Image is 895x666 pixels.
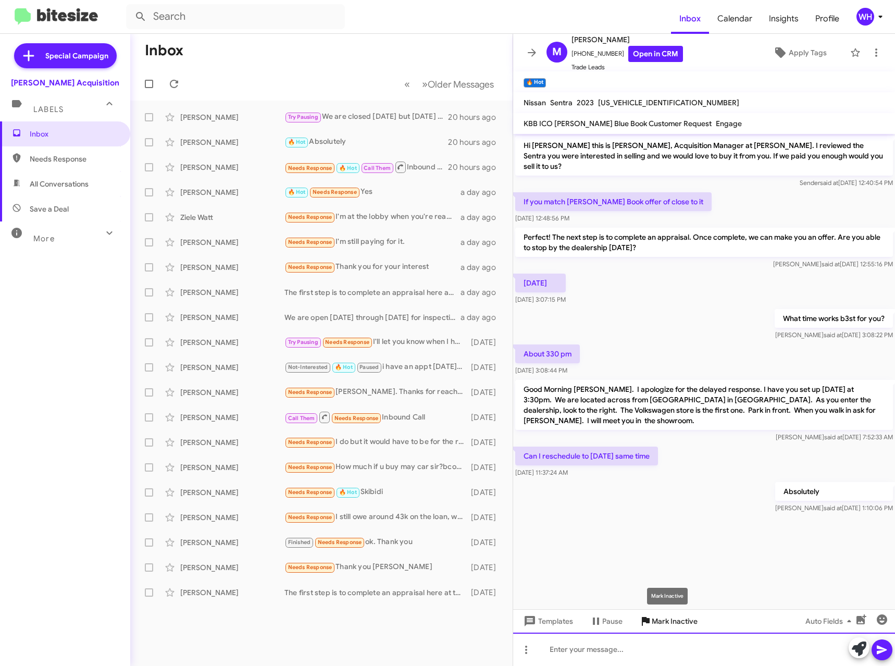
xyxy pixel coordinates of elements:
[284,211,461,223] div: I'm at the lobby when you're ready!
[288,214,332,220] span: Needs Response
[469,512,504,523] div: [DATE]
[359,364,379,371] span: Paused
[807,4,848,34] a: Profile
[448,137,504,147] div: 20 hours ago
[284,436,469,448] div: I do but it would have to be for the right price
[856,8,874,26] div: WH
[284,461,469,473] div: How much if u buy may car sir?bcoz post it already in market place,I open my car price is 35k sir.
[448,162,504,172] div: 20 hours ago
[33,234,55,243] span: More
[515,228,893,257] p: Perfect! The next step is to complete an appraisal. Once complete, we can make you an offer. Are ...
[515,366,567,374] span: [DATE] 3:08:44 PM
[709,4,761,34] a: Calendar
[284,561,469,573] div: Thank you [PERSON_NAME]
[652,612,698,631] span: Mark Inactive
[284,261,461,273] div: Thank you for your interest
[515,468,568,476] span: [DATE] 11:37:24 AM
[284,511,469,523] div: I still owe around 43k on the loan, would have to be close-ish to that
[515,274,566,292] p: [DATE]
[288,514,332,521] span: Needs Response
[469,412,504,423] div: [DATE]
[180,237,284,248] div: [PERSON_NAME]
[284,361,469,373] div: i have an appt [DATE][DATE]8AM once that's done i'm free - as well as already on property
[571,46,683,62] span: [PHONE_NUMBER]
[180,312,284,323] div: [PERSON_NAME]
[284,186,461,198] div: Yes
[524,78,546,88] small: 🔥 Hot
[126,4,345,29] input: Search
[848,8,884,26] button: WH
[180,137,284,147] div: [PERSON_NAME]
[284,386,469,398] div: [PERSON_NAME]. Thanks for reaching out. I'm currently working with someone on a private sale, but...
[552,44,562,60] span: M
[288,239,332,245] span: Needs Response
[521,612,573,631] span: Templates
[288,464,332,471] span: Needs Response
[180,462,284,473] div: [PERSON_NAME]
[775,482,893,501] p: Absolutely
[339,165,357,171] span: 🔥 Hot
[284,161,448,174] div: Inbound Call
[339,489,357,496] span: 🔥 Hot
[824,331,842,339] span: said at
[284,111,448,123] div: We are closed [DATE] but [DATE] works. Are you looking to just sell it or trade it in?
[180,212,284,223] div: Ziele Watt
[469,337,504,348] div: [DATE]
[461,287,504,298] div: a day ago
[550,98,573,107] span: Sentra
[602,612,623,631] span: Pause
[773,260,893,268] span: [PERSON_NAME] [DATE] 12:55:16 PM
[469,437,504,448] div: [DATE]
[288,439,332,446] span: Needs Response
[515,136,893,176] p: Hi [PERSON_NAME] this is [PERSON_NAME], Acquisition Manager at [PERSON_NAME]. I reviewed the Sent...
[461,262,504,273] div: a day ago
[577,98,594,107] span: 2023
[14,43,117,68] a: Special Campaign
[288,415,315,422] span: Call Them
[716,119,742,128] span: Engage
[805,612,855,631] span: Auto Fields
[671,4,709,34] a: Inbox
[461,312,504,323] div: a day ago
[288,564,332,571] span: Needs Response
[797,612,864,631] button: Auto Fields
[461,212,504,223] div: a day ago
[398,73,416,95] button: Previous
[761,4,807,34] a: Insights
[30,204,69,214] span: Save a Deal
[30,179,89,189] span: All Conversations
[334,415,379,422] span: Needs Response
[469,387,504,398] div: [DATE]
[284,486,469,498] div: Skibidi
[513,612,581,631] button: Templates
[180,587,284,598] div: [PERSON_NAME]
[515,344,580,363] p: About 330 pm
[180,487,284,498] div: [PERSON_NAME]
[598,98,739,107] span: [US_VEHICLE_IDENTIFICATION_NUMBER]
[284,536,469,548] div: ok. Thank you
[180,412,284,423] div: [PERSON_NAME]
[288,389,332,396] span: Needs Response
[469,587,504,598] div: [DATE]
[416,73,500,95] button: Next
[775,309,893,328] p: What time works b3st for you?
[180,262,284,273] div: [PERSON_NAME]
[288,539,311,546] span: Finished
[824,504,842,512] span: said at
[180,112,284,122] div: [PERSON_NAME]
[180,387,284,398] div: [PERSON_NAME]
[524,119,712,128] span: KBB ICO [PERSON_NAME] Blue Book Customer Request
[180,537,284,548] div: [PERSON_NAME]
[33,105,64,114] span: Labels
[448,112,504,122] div: 20 hours ago
[524,98,546,107] span: Nissan
[318,539,362,546] span: Needs Response
[180,362,284,373] div: [PERSON_NAME]
[288,114,318,120] span: Try Pausing
[461,237,504,248] div: a day ago
[515,214,569,222] span: [DATE] 12:48:56 PM
[30,129,118,139] span: Inbox
[30,154,118,164] span: Needs Response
